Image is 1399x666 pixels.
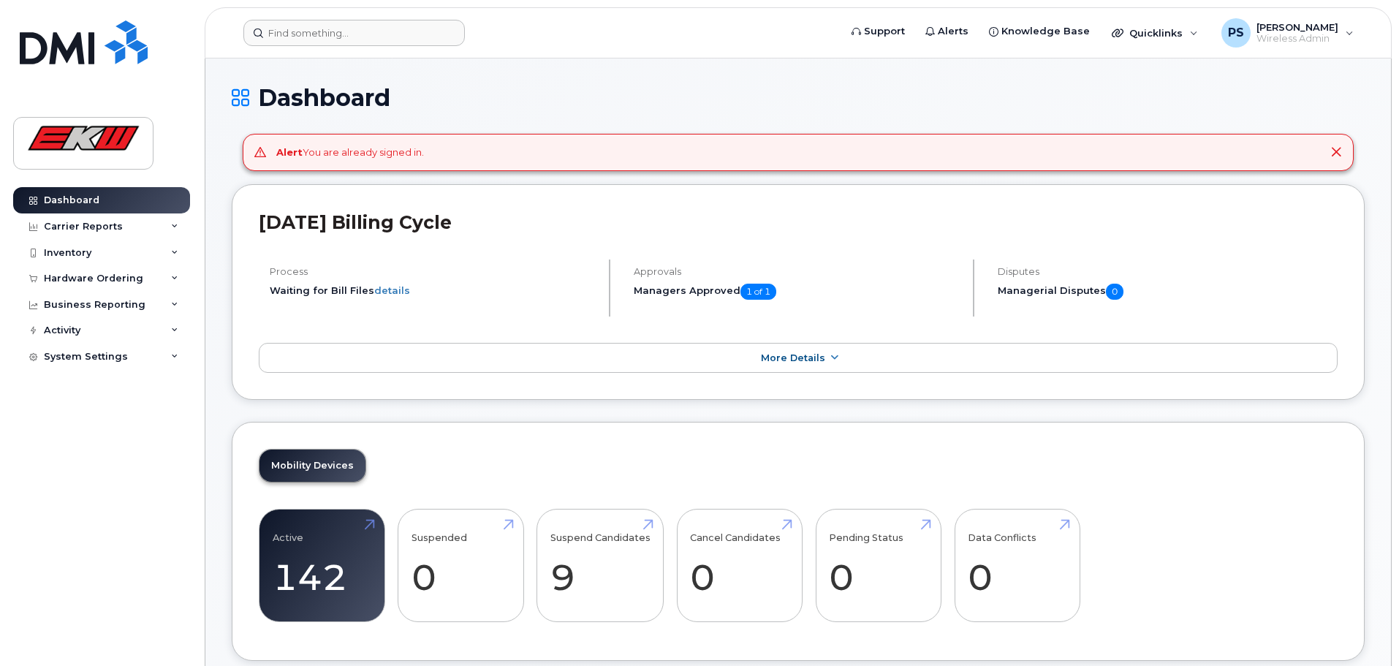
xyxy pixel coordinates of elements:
a: details [374,284,410,296]
a: Suspended 0 [412,518,510,614]
h1: Dashboard [232,85,1365,110]
a: Data Conflicts 0 [968,518,1066,614]
h5: Managers Approved [634,284,960,300]
h4: Disputes [998,266,1338,277]
span: 1 of 1 [740,284,776,300]
span: 0 [1106,284,1123,300]
h2: [DATE] Billing Cycle [259,211,1338,233]
span: More Details [761,352,825,363]
h5: Managerial Disputes [998,284,1338,300]
a: Suspend Candidates 9 [550,518,651,614]
a: Cancel Candidates 0 [690,518,789,614]
a: Active 142 [273,518,371,614]
li: Waiting for Bill Files [270,284,596,298]
strong: Alert [276,146,303,158]
h4: Approvals [634,266,960,277]
a: Pending Status 0 [829,518,928,614]
div: You are already signed in. [276,145,424,159]
a: Mobility Devices [259,450,365,482]
h4: Process [270,266,596,277]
